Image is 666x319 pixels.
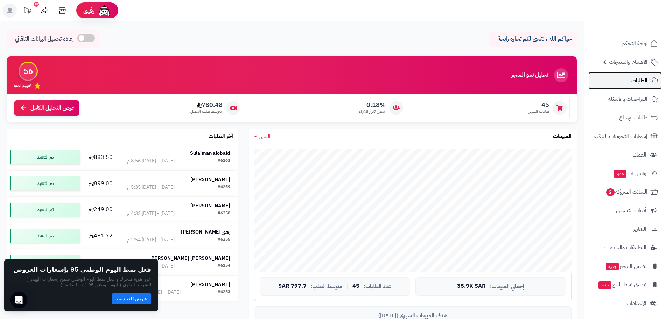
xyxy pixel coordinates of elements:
[83,249,119,275] td: 950.00
[83,197,119,223] td: 249.00
[190,101,223,109] span: 780.48
[588,295,662,312] a: الإعدادات
[34,2,39,7] div: 10
[14,100,79,116] a: عرض التحليل الكامل
[259,132,271,140] span: الشهر
[190,176,230,183] strong: [PERSON_NAME]
[606,188,615,196] span: 2
[511,72,548,78] h3: تحليل نمو المتجر
[626,298,646,308] span: الإعدادات
[598,281,611,289] span: جديد
[181,228,230,236] strong: زهور [PERSON_NAME]
[495,35,572,43] p: حياكم الله ، نتمنى لكم تجارة رابحة
[311,284,342,290] span: متوسط الطلب:
[346,284,348,289] span: |
[529,101,549,109] span: 45
[254,132,271,140] a: الشهر
[127,210,175,217] div: [DATE] - [DATE] 4:32 م
[83,223,119,249] td: 481.72
[127,184,175,191] div: [DATE] - [DATE] 5:35 م
[588,72,662,89] a: الطلبات
[14,83,31,89] span: تقييم النمو
[127,236,175,243] div: [DATE] - [DATE] 2:54 م
[606,263,619,270] span: جديد
[190,202,230,209] strong: [PERSON_NAME]
[30,104,74,112] span: عرض التحليل الكامل
[588,183,662,200] a: السلات المتروكة2
[14,266,151,273] h2: فعل نمط اليوم الوطني 95 بإشعارات العروض
[149,255,230,262] strong: [PERSON_NAME] [PERSON_NAME]
[529,109,549,115] span: طلبات الشهر
[608,94,647,104] span: المراجعات والأسئلة
[209,133,233,140] h3: آخر الطلبات
[83,144,119,170] td: 883.50
[588,109,662,126] a: طلبات الإرجاع
[588,165,662,182] a: وآتس آبجديد
[605,261,646,271] span: تطبيق المتجر
[10,176,80,190] div: تم التنفيذ
[218,184,230,191] div: #6259
[622,39,647,48] span: لوحة التحكم
[218,263,230,270] div: #6254
[278,283,307,290] span: 797.7 SAR
[218,210,230,217] div: #6258
[588,146,662,163] a: العملاء
[352,283,359,290] span: 45
[633,224,646,234] span: التقارير
[127,158,175,165] div: [DATE] - [DATE] 8:56 م
[10,255,80,269] div: تم التنفيذ
[10,150,80,164] div: تم التنفيذ
[588,35,662,52] a: لوحة التحكم
[588,91,662,108] a: المراجعات والأسئلة
[218,158,230,165] div: #6261
[490,284,524,290] span: إجمالي المبيعات:
[598,280,646,290] span: تطبيق نقاط البيع
[553,133,572,140] h3: المبيعات
[359,109,386,115] span: معدل تكرار الشراء
[588,128,662,145] a: إشعارات التحويلات البنكية
[588,258,662,275] a: تطبيق المتجرجديد
[594,131,647,141] span: إشعارات التحويلات البنكية
[604,243,646,252] span: التطبيقات والخدمات
[588,239,662,256] a: التطبيقات والخدمات
[190,281,230,288] strong: [PERSON_NAME]
[631,76,647,85] span: الطلبات
[633,150,646,160] span: العملاء
[218,289,230,296] div: #6253
[19,4,36,19] a: تحديثات المنصة
[218,236,230,243] div: #6255
[15,35,74,43] span: إعادة تحميل البيانات التلقائي
[112,293,151,304] button: عرض التحديث
[10,292,27,308] div: Open Intercom Messenger
[605,187,647,197] span: السلات المتروكة
[609,57,647,67] span: الأقسام والمنتجات
[588,221,662,237] a: التقارير
[613,168,646,178] span: وآتس آب
[457,283,486,290] span: 35.9K SAR
[588,202,662,219] a: أدوات التسويق
[97,4,111,18] img: ai-face.png
[619,113,647,123] span: طلبات الإرجاع
[359,101,386,109] span: 0.18%
[614,170,626,178] span: جديد
[83,6,94,15] span: رفيق
[10,229,80,243] div: تم التنفيذ
[616,206,646,215] span: أدوات التسويق
[83,171,119,196] td: 899.00
[588,276,662,293] a: تطبيق نقاط البيعجديد
[190,150,230,157] strong: Sulaiman alobaid
[10,203,80,217] div: تم التنفيذ
[364,284,391,290] span: عدد الطلبات:
[11,276,151,288] p: عزز هوية متجرك و فعل نمط اليوم الوطني ضمن إشعارات الهيدر ( الشريط العلوي ) ليوم الوطني 95 ( عزنا ...
[190,109,223,115] span: متوسط طلب العميل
